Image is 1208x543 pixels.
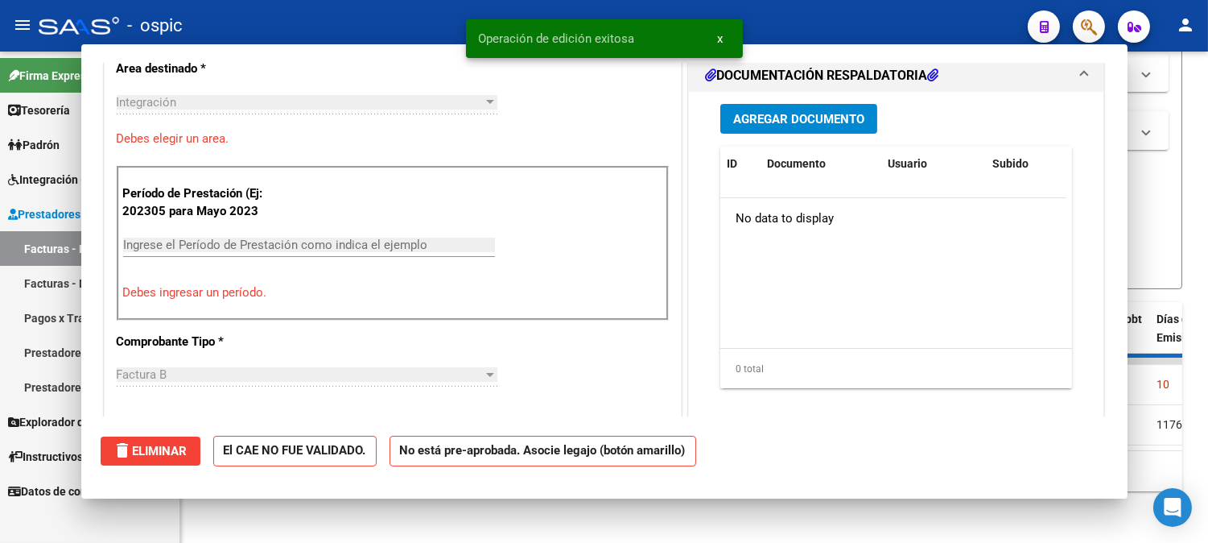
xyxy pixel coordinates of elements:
p: Area destinado * [117,60,282,78]
datatable-header-cell: Subido [986,147,1066,181]
span: Tesorería [8,102,70,119]
span: ID [727,157,737,170]
mat-icon: person [1176,15,1195,35]
h1: DOCUMENTACIÓN RESPALDATORIA [705,66,938,85]
span: Instructivos [8,448,83,466]
p: Debes elegir un area. [117,130,669,148]
datatable-header-cell: Usuario [881,147,986,181]
span: Datos de contacto [8,483,113,500]
mat-icon: menu [13,15,32,35]
span: Padrón [8,136,60,154]
p: Debes ingresar un período. [123,284,662,302]
div: DOCUMENTACIÓN RESPALDATORIA [689,92,1104,426]
span: Documento [767,157,826,170]
span: Operación de edición exitosa [479,31,635,47]
mat-icon: delete [113,441,133,460]
span: Factura B [117,367,167,382]
span: Firma Express [8,67,92,85]
datatable-header-cell: ID [720,147,761,181]
button: x [705,24,736,53]
span: x [718,31,724,46]
mat-expansion-panel-header: DOCUMENTACIÓN RESPALDATORIA [689,60,1104,92]
span: Integración [117,95,177,110]
p: Comprobante Tipo * [117,333,282,351]
datatable-header-cell: Documento [761,147,881,181]
span: Explorador de Archivos [8,413,137,431]
span: Agregar Documento [733,112,864,126]
p: Período de Prestación (Ej: 202305 para Mayo 2023 [123,184,285,221]
span: 10 [1156,378,1169,391]
strong: No está pre-aprobada. Asocie legajo (botón amarillo) [390,436,696,467]
div: 0 total [720,349,1073,389]
span: Eliminar [113,444,188,458]
strong: El CAE NO FUE VALIDADO. [213,436,377,467]
button: Eliminar [101,437,200,466]
div: No data to display [720,198,1066,238]
span: Usuario [888,157,927,170]
button: Agregar Documento [720,104,877,134]
span: Prestadores / Proveedores [8,205,155,223]
span: Integración (discapacidad) [8,171,157,189]
span: - ospic [127,8,183,44]
div: Open Intercom Messenger [1153,488,1192,527]
span: Subido [992,157,1029,170]
p: Debes elegir un tipo. [117,414,669,433]
span: 1176 [1156,418,1182,431]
